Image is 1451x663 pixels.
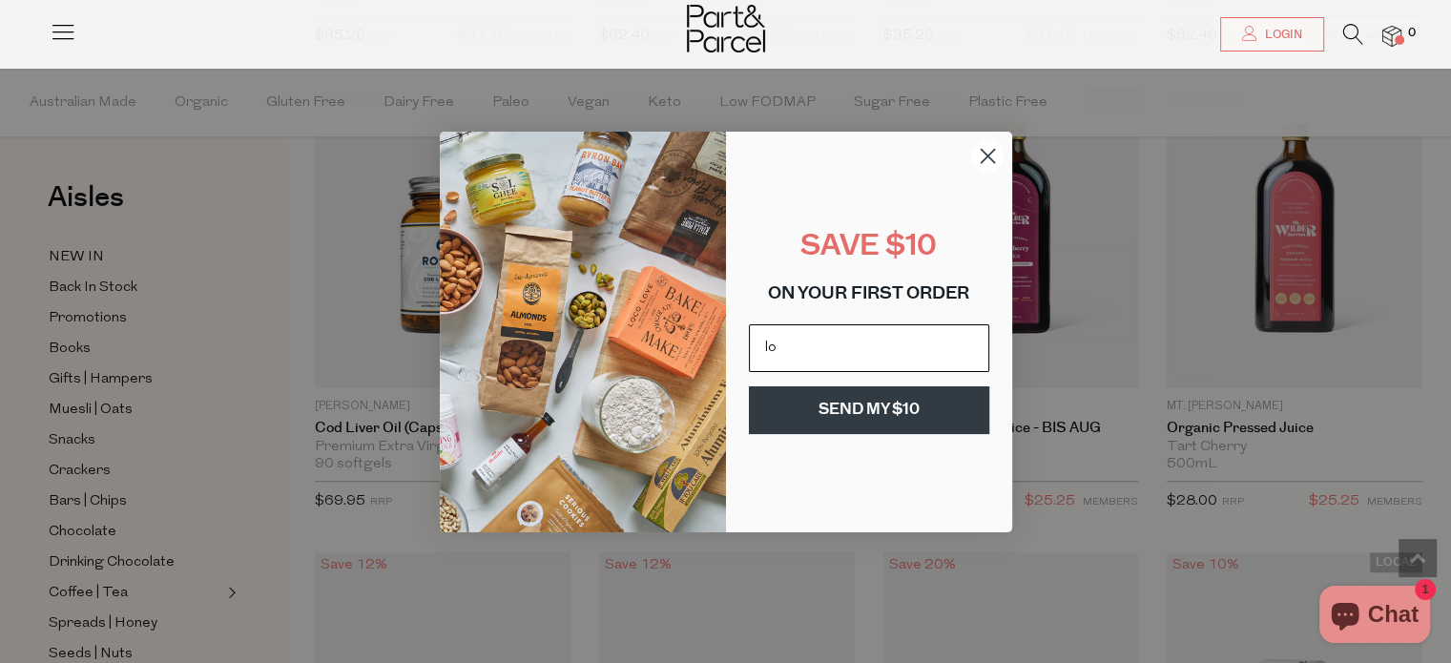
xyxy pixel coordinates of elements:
[440,132,726,532] img: 8150f546-27cf-4737-854f-2b4f1cdd6266.png
[1382,26,1401,46] a: 0
[768,286,969,303] span: ON YOUR FIRST ORDER
[749,324,989,372] input: Email
[687,5,765,52] img: Part&Parcel
[1314,586,1436,648] inbox-online-store-chat: Shopify online store chat
[800,233,937,262] span: SAVE $10
[971,139,1005,173] button: Close dialog
[1260,27,1302,43] span: Login
[1220,17,1324,52] a: Login
[1403,25,1420,42] span: 0
[749,386,989,434] button: SEND MY $10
